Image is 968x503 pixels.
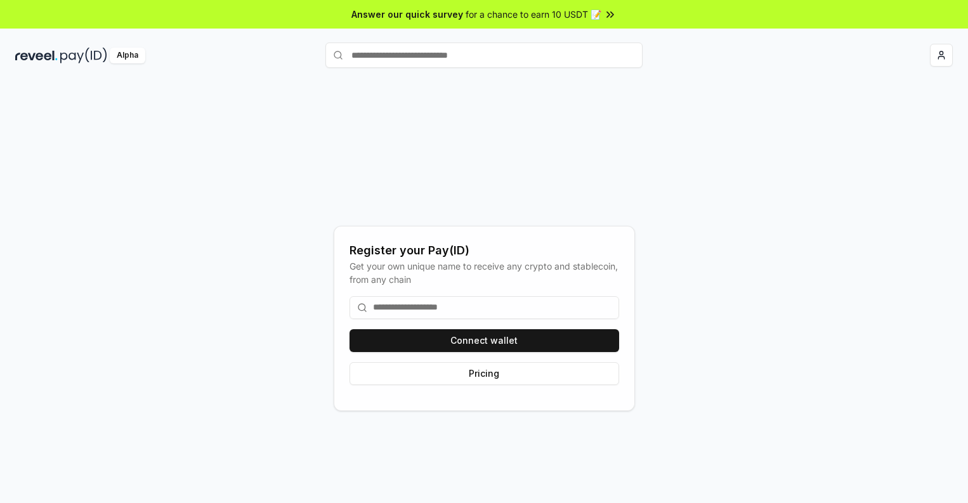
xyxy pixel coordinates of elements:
div: Register your Pay(ID) [350,242,619,259]
div: Get your own unique name to receive any crypto and stablecoin, from any chain [350,259,619,286]
div: Alpha [110,48,145,63]
img: pay_id [60,48,107,63]
span: Answer our quick survey [351,8,463,21]
span: for a chance to earn 10 USDT 📝 [466,8,601,21]
button: Connect wallet [350,329,619,352]
button: Pricing [350,362,619,385]
img: reveel_dark [15,48,58,63]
